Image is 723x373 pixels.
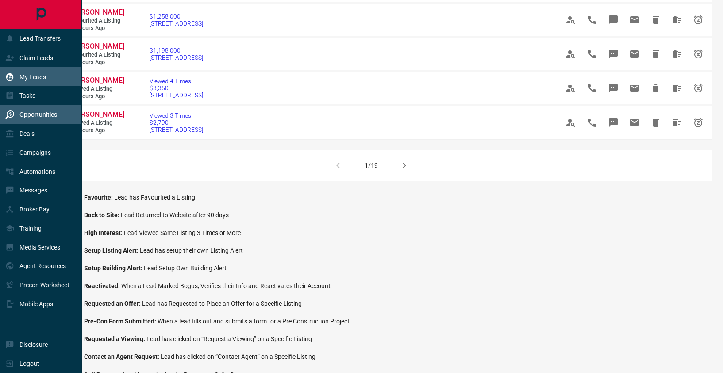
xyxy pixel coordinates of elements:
span: Message [603,9,624,31]
span: Contact an Agent Request [84,353,161,360]
a: [PERSON_NAME] [71,76,124,85]
span: Hide All from Bhavish Jethwa [666,77,688,99]
span: Call [581,43,603,65]
span: Message [603,43,624,65]
a: Viewed 4 Times$3,350[STREET_ADDRESS] [150,77,203,99]
span: [STREET_ADDRESS] [150,92,203,99]
span: 14 hours ago [71,25,124,32]
span: Setup Listing Alert [84,247,140,254]
span: $1,198,000 [150,47,203,54]
span: Setup Building Alert [84,265,144,272]
span: Favourited a Listing [71,51,124,59]
span: Lead has clicked on “Request a Viewing” on a Specific Listing [146,335,312,342]
span: Message [603,77,624,99]
span: Snooze [688,43,709,65]
span: Lead has Favourited a Listing [114,194,195,201]
span: Call [581,112,603,133]
a: [PERSON_NAME] [71,8,124,17]
span: Hide [645,112,666,133]
span: Viewed a Listing [71,119,124,127]
span: [STREET_ADDRESS] [150,20,203,27]
span: When a Lead Marked Bogus, Verifies their Info and Reactivates their Account [121,282,331,289]
span: Message [603,112,624,133]
span: $3,350 [150,85,203,92]
span: Lead has clicked on “Contact Agent” on a Specific Listing [161,353,315,360]
div: 1/19 [365,162,378,169]
span: Hide [645,77,666,99]
a: Viewed 3 Times$2,790[STREET_ADDRESS] [150,112,203,133]
span: [PERSON_NAME] [71,42,124,50]
a: $1,198,000[STREET_ADDRESS] [150,47,203,61]
span: Back to Site [84,211,121,219]
span: Lead has Requested to Place an Offer for a Specific Listing [142,300,302,307]
span: Requested a Viewing [84,335,146,342]
span: Reactivated [84,282,121,289]
span: 14 hours ago [71,127,124,135]
span: Lead Returned to Website after 90 days [121,211,229,219]
a: [PERSON_NAME] [71,42,124,51]
span: Hide All from Aly Kassam [666,43,688,65]
span: View Profile [560,43,581,65]
a: [PERSON_NAME] [71,110,124,119]
span: $2,790 [150,119,203,126]
span: Snooze [688,112,709,133]
span: 14 hours ago [71,93,124,100]
span: [PERSON_NAME] [71,76,124,85]
a: $1,258,000[STREET_ADDRESS] [150,13,203,27]
span: [PERSON_NAME] [71,8,124,16]
span: [STREET_ADDRESS] [150,126,203,133]
span: 14 hours ago [71,59,124,66]
span: $1,258,000 [150,13,203,20]
span: Lead Viewed Same Listing 3 Times or More [124,229,241,236]
span: Hide [645,9,666,31]
span: Requested an Offer [84,300,142,307]
span: When a lead fills out and submits a form for a Pre Construction Project [158,318,350,325]
span: Call [581,9,603,31]
span: Snooze [688,77,709,99]
span: Viewed 4 Times [150,77,203,85]
span: Pre-Con Form Submitted [84,318,158,325]
span: Lead Setup Own Building Alert [144,265,227,272]
span: [STREET_ADDRESS] [150,54,203,61]
span: Call [581,77,603,99]
span: Lead has setup their own Listing Alert [140,247,243,254]
span: View Profile [560,112,581,133]
span: View Profile [560,77,581,99]
span: Hide All from Bhavish Jethwa [666,112,688,133]
span: Email [624,77,645,99]
span: Favourite [84,194,114,201]
span: Email [624,9,645,31]
span: Favourited a Listing [71,17,124,25]
span: Email [624,43,645,65]
span: View Profile [560,9,581,31]
span: Hide All from Aly Kassam [666,9,688,31]
span: Email [624,112,645,133]
span: Hide [645,43,666,65]
span: Viewed 3 Times [150,112,203,119]
span: Viewed a Listing [71,85,124,93]
span: Snooze [688,9,709,31]
span: High Interest [84,229,124,236]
